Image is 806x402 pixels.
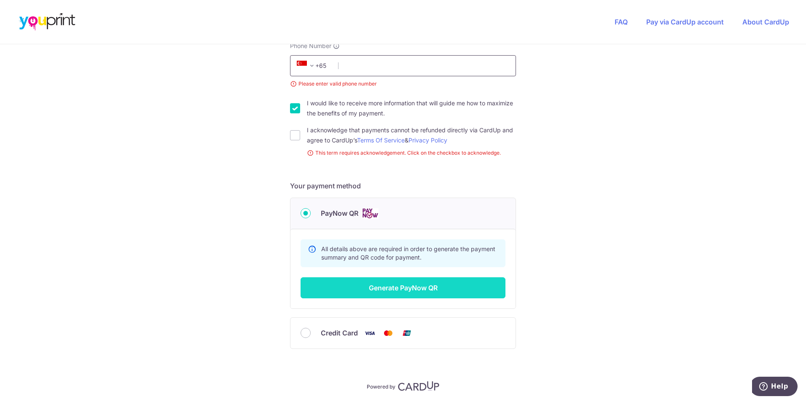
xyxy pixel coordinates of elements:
[357,137,405,144] a: Terms Of Service
[380,328,397,338] img: Mastercard
[321,328,358,338] span: Credit Card
[307,149,516,157] small: This term requires acknowledgement. Click on the checkbox to acknowledge.
[290,80,516,88] small: Please enter valid phone number
[290,181,516,191] h5: Your payment method
[307,98,516,118] label: I would like to receive more information that will guide me how to maximize the benefits of my pa...
[301,277,505,298] button: Generate PayNow QR
[742,18,789,26] a: About CardUp
[752,377,798,398] iframe: Opens a widget where you can find more information
[301,208,505,219] div: PayNow QR Cards logo
[398,381,439,391] img: CardUp
[321,208,358,218] span: PayNow QR
[362,208,379,219] img: Cards logo
[646,18,724,26] a: Pay via CardUp account
[321,245,495,261] span: All details above are required in order to generate the payment summary and QR code for payment.
[297,61,317,71] span: +65
[408,137,447,144] a: Privacy Policy
[290,42,331,50] span: Phone Number
[367,382,395,390] p: Powered by
[615,18,628,26] a: FAQ
[361,328,378,338] img: Visa
[294,61,332,71] span: +65
[398,328,415,338] img: Union Pay
[301,328,505,338] div: Credit Card Visa Mastercard Union Pay
[307,125,516,145] label: I acknowledge that payments cannot be refunded directly via CardUp and agree to CardUp’s &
